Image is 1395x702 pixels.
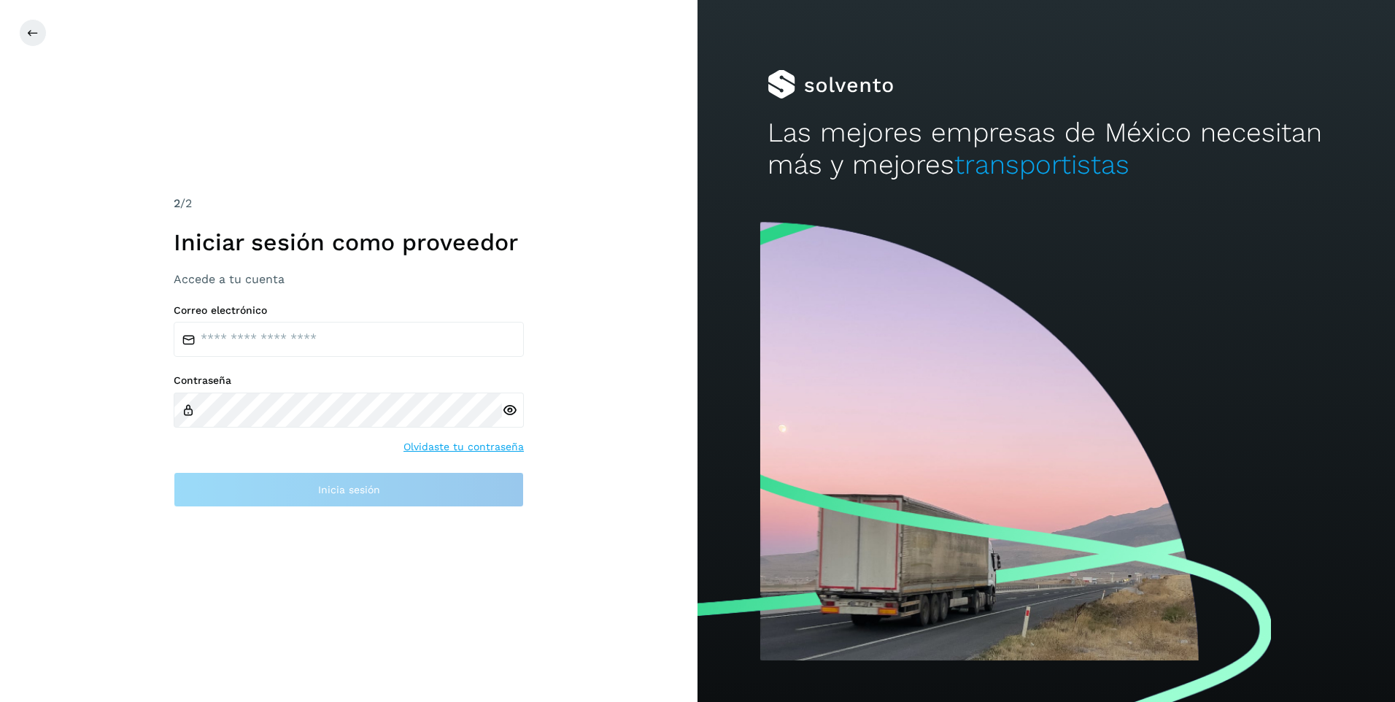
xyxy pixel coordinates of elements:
[174,196,180,210] span: 2
[768,117,1326,182] h2: Las mejores empresas de México necesitan más y mejores
[174,272,524,286] h3: Accede a tu cuenta
[954,149,1129,180] span: transportistas
[174,472,524,507] button: Inicia sesión
[318,485,380,495] span: Inicia sesión
[174,374,524,387] label: Contraseña
[174,228,524,256] h1: Iniciar sesión como proveedor
[174,195,524,212] div: /2
[403,439,524,455] a: Olvidaste tu contraseña
[174,304,524,317] label: Correo electrónico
